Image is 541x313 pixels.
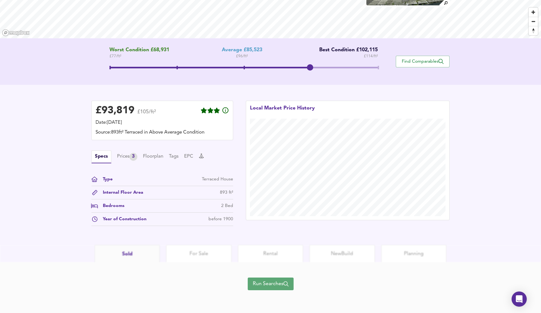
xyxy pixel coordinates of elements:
div: Source: 893ft² Terraced in Above Average Condition [96,129,229,136]
div: £ 93,819 [96,106,134,116]
button: Zoom in [529,8,538,17]
div: 3 [129,153,137,161]
span: £105/ft² [137,110,156,119]
button: Floorplan [143,153,163,160]
span: £ 96 / ft² [236,53,248,59]
div: 2 Bed [221,203,233,209]
button: Zoom out [529,17,538,26]
div: Terraced House [202,176,233,183]
span: £ 114 / ft² [364,53,378,59]
div: Internal Floor Area [98,189,143,196]
div: Local Market Price History [250,105,315,119]
div: before 1900 [208,216,233,222]
button: Find Comparables [396,56,450,67]
div: Best Condition £102,115 [314,47,378,53]
span: Worst Condition £68,931 [109,47,169,53]
div: Bedrooms [98,203,124,209]
button: Run Searches [248,278,294,290]
span: £ 77 / ft² [109,53,169,59]
button: Tags [169,153,178,160]
button: Reset bearing to north [529,26,538,35]
span: Run Searches [253,279,289,288]
div: Open Intercom Messenger [512,291,527,307]
span: Find Comparables [399,59,446,65]
div: Average £85,523 [222,47,262,53]
button: Prices3 [117,153,137,161]
div: 893 ft² [220,189,233,196]
div: Date: [DATE] [96,119,229,126]
a: Mapbox homepage [2,29,30,36]
button: EPC [184,153,193,160]
div: Type [98,176,113,183]
div: Year of Construction [98,216,146,222]
div: Prices [117,153,137,161]
button: Specs [91,150,111,163]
